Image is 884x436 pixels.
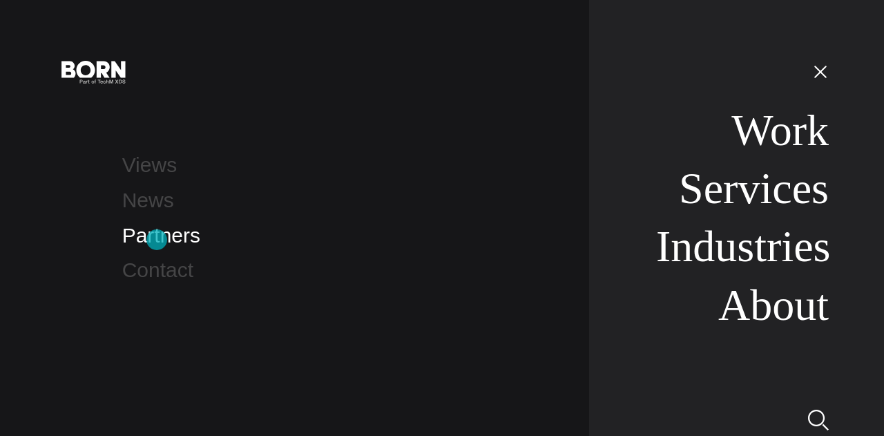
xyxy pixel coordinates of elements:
a: Services [679,164,829,213]
button: Open [804,57,837,86]
a: Partners [122,224,200,247]
a: About [718,281,829,330]
a: Industries [656,222,831,271]
a: News [122,189,174,211]
a: Views [122,153,177,176]
a: Work [731,106,829,155]
img: Search [808,410,829,430]
a: Contact [122,258,193,281]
